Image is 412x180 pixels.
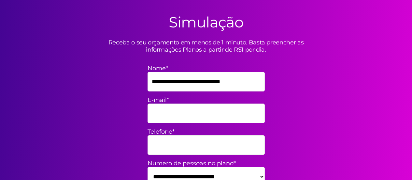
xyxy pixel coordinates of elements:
label: Numero de pessoas no plano* [148,160,265,167]
label: Telefone* [148,128,265,135]
h2: Simulação [169,13,243,31]
label: E-mail* [148,96,265,104]
p: Receba o seu orçamento em menos de 1 minuto. Basta preencher as informações Planos a partir de R$... [92,39,320,53]
label: Nome* [148,65,265,72]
